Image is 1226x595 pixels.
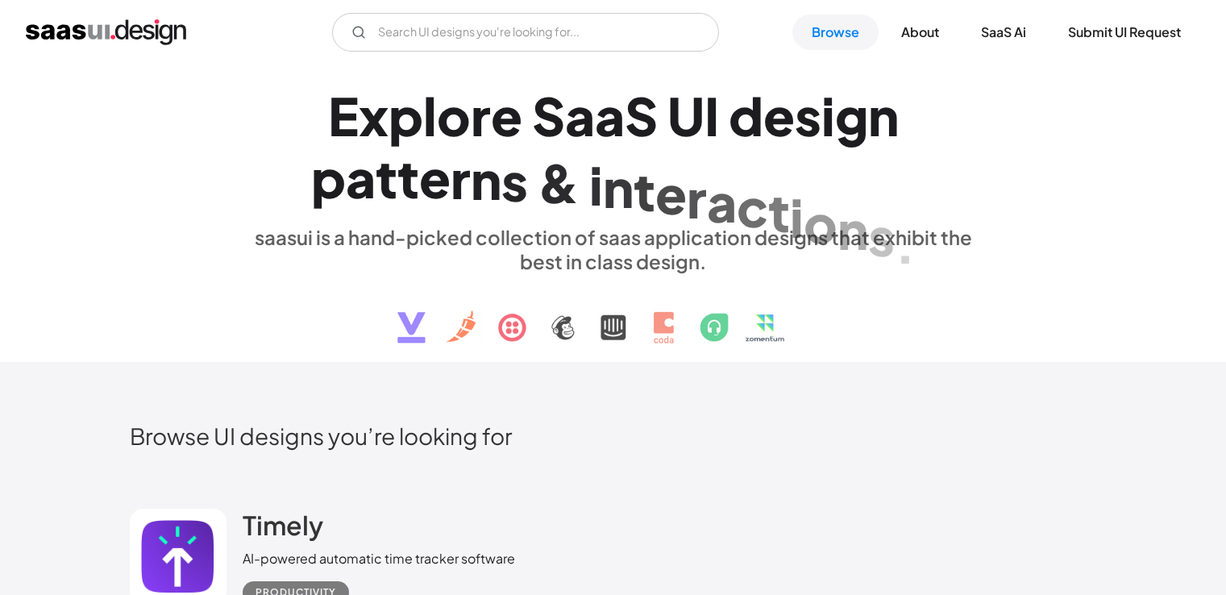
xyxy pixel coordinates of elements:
[243,509,323,549] a: Timely
[792,15,879,50] a: Browse
[471,85,491,147] div: r
[835,85,868,147] div: g
[962,15,1045,50] a: SaaS Ai
[595,85,625,147] div: a
[868,205,895,267] div: s
[397,147,419,209] div: t
[634,160,655,222] div: t
[501,150,528,212] div: s
[882,15,958,50] a: About
[795,85,821,147] div: s
[491,85,522,147] div: e
[532,85,565,147] div: S
[538,152,580,214] div: &
[1049,15,1200,50] a: Submit UI Request
[837,198,868,260] div: n
[437,85,471,147] div: o
[655,163,687,225] div: e
[804,192,837,254] div: o
[895,212,916,274] div: .
[565,85,595,147] div: a
[376,147,397,209] div: t
[346,147,376,209] div: a
[821,85,835,147] div: i
[737,176,768,238] div: c
[389,85,423,147] div: p
[687,167,707,229] div: r
[243,549,515,568] div: AI-powered automatic time tracker software
[707,171,737,233] div: a
[667,85,704,147] div: U
[243,85,984,209] h1: Explore SaaS UI design patterns & interactions.
[419,147,451,209] div: e
[243,225,984,273] div: saasui is a hand-picked collection of saas application designs that exhibit the best in class des...
[589,154,603,216] div: i
[311,147,346,209] div: p
[359,85,389,147] div: x
[471,148,501,210] div: n
[790,186,804,248] div: i
[243,509,323,541] h2: Timely
[763,85,795,147] div: e
[328,85,359,147] div: E
[625,85,658,147] div: S
[26,19,186,45] a: home
[369,273,858,357] img: text, icon, saas logo
[729,85,763,147] div: d
[451,148,471,210] div: r
[868,85,899,147] div: n
[704,85,719,147] div: I
[603,156,634,218] div: n
[423,85,437,147] div: l
[332,13,719,52] form: Email Form
[130,422,1097,450] h2: Browse UI designs you’re looking for
[332,13,719,52] input: Search UI designs you're looking for...
[768,181,790,243] div: t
